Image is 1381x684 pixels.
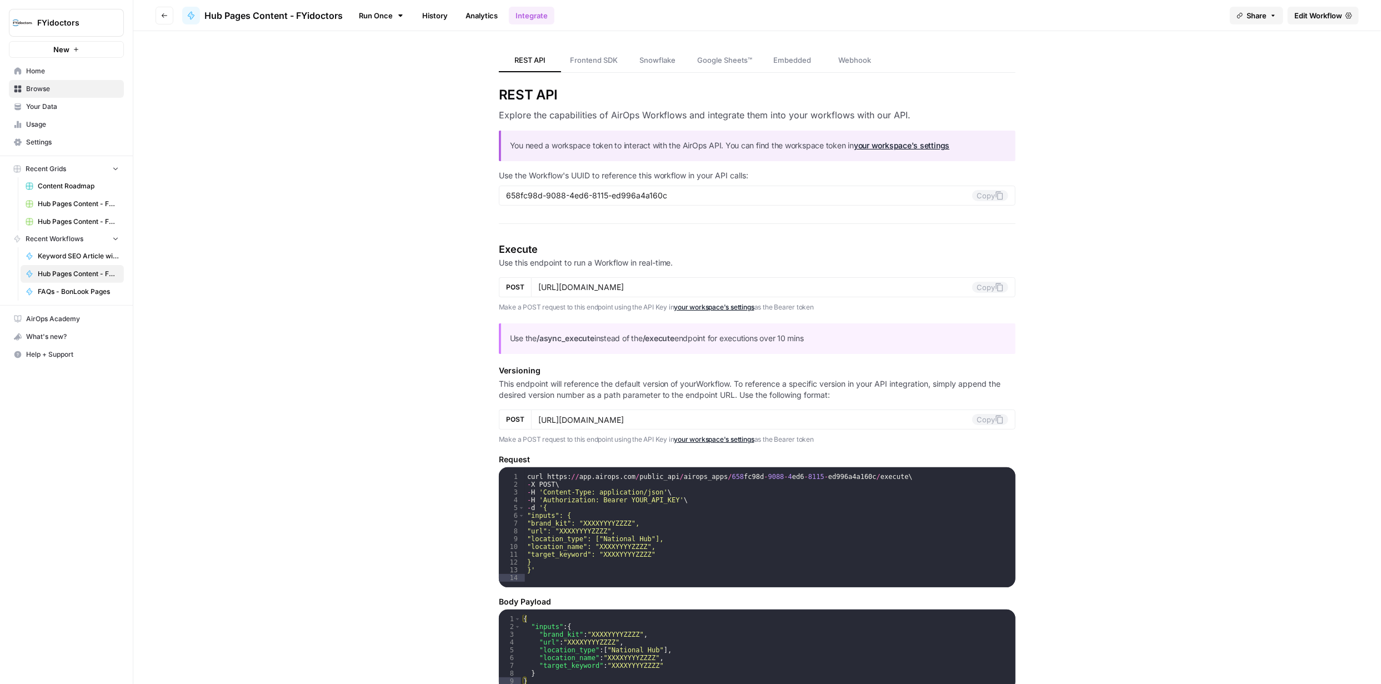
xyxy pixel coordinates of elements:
[26,84,119,94] span: Browse
[38,199,119,209] span: Hub Pages Content - FYidoctors Grid (1)
[38,251,119,261] span: Keyword SEO Article with Human Review
[499,670,521,677] div: 8
[21,283,124,301] a: FAQs - BonLook Pages
[509,7,554,24] a: Integrate
[9,98,124,116] a: Your Data
[499,596,1016,607] h5: Body Payload
[499,615,521,623] div: 1
[518,504,524,512] span: Toggle code folding, rows 5 through 13
[9,133,124,151] a: Settings
[499,654,521,662] div: 6
[499,242,1016,257] h4: Execute
[13,13,33,33] img: FYidoctors Logo
[1247,10,1267,21] span: Share
[499,512,525,520] div: 6
[674,303,754,311] a: your workspace's settings
[1294,10,1342,21] span: Edit Workflow
[499,488,525,496] div: 3
[627,49,689,72] a: Snowflake
[38,181,119,191] span: Content Roadmap
[499,504,525,512] div: 5
[9,62,124,80] a: Home
[499,170,1016,181] p: Use the Workflow's UUID to reference this workflow in your API calls:
[838,54,871,66] span: Webhook
[762,49,824,72] a: Embedded
[499,365,1016,376] h5: Versioning
[459,7,504,24] a: Analytics
[499,481,525,488] div: 2
[499,646,521,654] div: 5
[21,213,124,231] a: Hub Pages Content - FYidoctors Grid (2)
[499,473,525,481] div: 1
[9,80,124,98] a: Browse
[9,231,124,247] button: Recent Workflows
[499,662,521,670] div: 7
[499,558,525,566] div: 12
[499,108,1016,122] h3: Explore the capabilities of AirOps Workflows and integrate them into your workflows with our API.
[37,17,104,28] span: FYidoctors
[44,66,99,73] div: Domain Overview
[499,551,525,558] div: 11
[204,9,343,22] span: Hub Pages Content - FYidoctors
[9,346,124,363] button: Help + Support
[9,161,124,177] button: Recent Grids
[182,7,343,24] a: Hub Pages Content - FYidoctors
[499,631,521,638] div: 3
[26,164,66,174] span: Recent Grids
[854,141,949,150] a: your workspace's settings
[18,29,27,38] img: website_grey.svg
[38,287,119,297] span: FAQs - BonLook Pages
[506,282,524,292] span: POST
[26,137,119,147] span: Settings
[510,139,1007,152] p: You need a workspace token to interact with the AirOps API. You can find the workspace token in
[112,64,121,73] img: tab_keywords_by_traffic_grey.svg
[9,328,123,345] div: What's new?
[499,574,525,582] div: 14
[29,29,122,38] div: Domain: [DOMAIN_NAME]
[9,41,124,58] button: New
[26,66,119,76] span: Home
[499,257,1016,268] p: Use this endpoint to run a Workflow in real-time.
[774,54,812,66] span: Embedded
[972,190,1008,201] button: Copy
[499,434,1016,445] p: Make a POST request to this endpoint using the API Key in as the Bearer token
[352,6,411,25] a: Run Once
[499,454,1016,465] h5: Request
[26,314,119,324] span: AirOps Academy
[518,512,524,520] span: Toggle code folding, rows 6 through 12
[537,333,594,343] strong: /async_execute
[499,49,561,72] a: REST API
[21,195,124,213] a: Hub Pages Content - FYidoctors Grid (1)
[31,18,54,27] div: v 4.0.25
[38,217,119,227] span: Hub Pages Content - FYidoctors Grid (2)
[570,54,618,66] span: Frontend SDK
[9,310,124,328] a: AirOps Academy
[674,435,754,443] a: your workspace's settings
[416,7,454,24] a: History
[21,265,124,283] a: Hub Pages Content - FYidoctors
[499,638,521,646] div: 4
[499,535,525,543] div: 9
[499,527,525,535] div: 8
[26,234,83,244] span: Recent Workflows
[639,54,676,66] span: Snowflake
[26,350,119,360] span: Help + Support
[510,332,1007,345] p: Use the instead of the endpoint for executions over 10 mins
[972,414,1008,425] button: Copy
[698,54,753,66] span: Google Sheets™
[32,64,41,73] img: tab_domain_overview_orange.svg
[972,282,1008,293] button: Copy
[689,49,762,72] a: Google Sheets™
[9,328,124,346] button: What's new?
[21,247,124,265] a: Keyword SEO Article with Human Review
[514,623,521,631] span: Toggle code folding, rows 2 through 8
[499,566,525,574] div: 13
[643,333,674,343] strong: /execute
[38,269,119,279] span: Hub Pages Content - FYidoctors
[506,415,524,425] span: POST
[18,18,27,27] img: logo_orange.svg
[561,49,627,72] a: Frontend SDK
[499,378,1016,401] p: This endpoint will reference the default version of your Workflow . To reference a specific versi...
[499,302,1016,313] p: Make a POST request to this endpoint using the API Key in as the Bearer token
[9,9,124,37] button: Workspace: FYidoctors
